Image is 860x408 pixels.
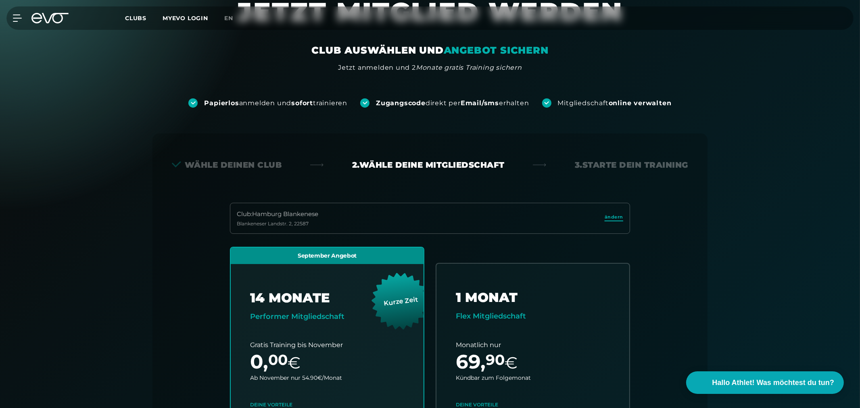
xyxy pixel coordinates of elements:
a: MYEVO LOGIN [163,15,208,22]
em: ANGEBOT SICHERN [444,44,549,56]
a: en [224,14,243,23]
span: en [224,15,233,22]
strong: online verwalten [609,99,672,107]
span: Clubs [125,15,146,22]
div: Club : Hamburg Blankenese [237,210,318,219]
strong: Zugangscode [376,99,426,107]
div: Jetzt anmelden und 2 [338,63,522,73]
strong: Papierlos [204,99,239,107]
a: Clubs [125,14,163,22]
button: Hallo Athlet! Was möchtest du tun? [686,371,844,394]
div: 2. Wähle deine Mitgliedschaft [352,159,505,171]
span: ändern [605,214,623,221]
strong: Email/sms [461,99,499,107]
div: anmelden und trainieren [204,99,347,108]
div: CLUB AUSWÄHLEN UND [311,44,548,57]
div: Wähle deinen Club [172,159,282,171]
em: Monate gratis Training sichern [416,64,522,71]
div: direkt per erhalten [376,99,529,108]
strong: sofort [291,99,313,107]
div: Mitgliedschaft [558,99,672,108]
a: ändern [605,214,623,223]
div: 3. Starte dein Training [575,159,688,171]
span: Hallo Athlet! Was möchtest du tun? [712,377,834,388]
div: Blankeneser Landstr. 2 , 22587 [237,221,318,227]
